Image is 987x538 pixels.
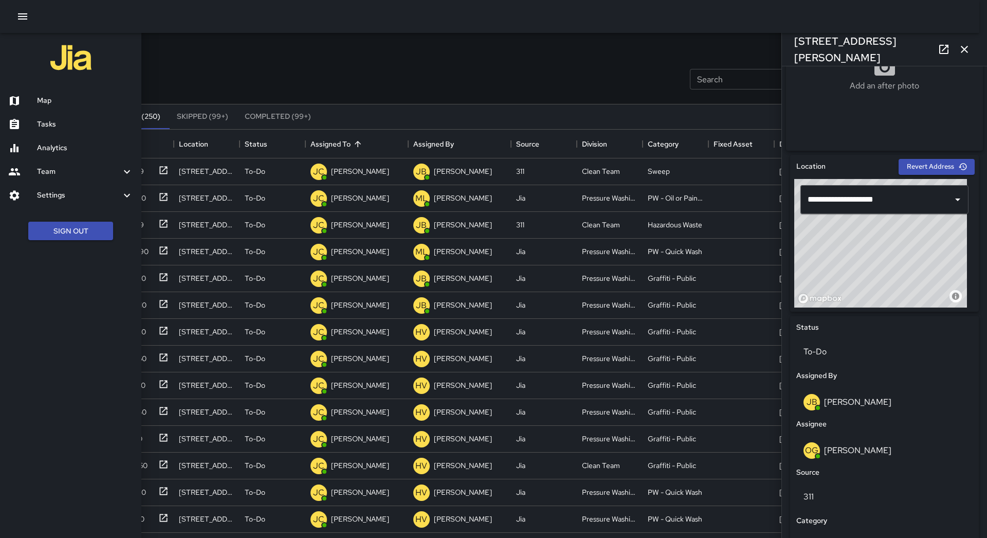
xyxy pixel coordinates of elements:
h6: Map [37,95,133,106]
h6: Settings [37,190,121,201]
h6: Team [37,166,121,177]
h6: Analytics [37,142,133,154]
button: Sign Out [28,222,113,241]
img: jia-logo [50,37,92,78]
h6: Tasks [37,119,133,130]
